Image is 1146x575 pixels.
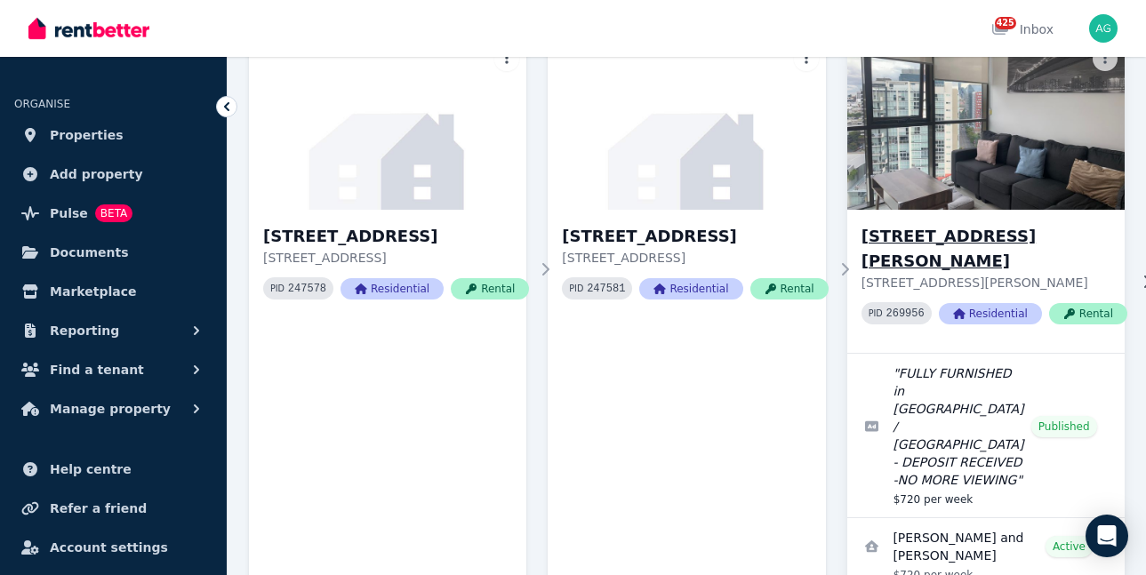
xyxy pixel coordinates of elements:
[862,224,1127,274] h3: [STREET_ADDRESS][PERSON_NAME]
[50,459,132,480] span: Help centre
[14,451,212,487] a: Help centre
[50,242,129,263] span: Documents
[1049,303,1127,324] span: Rental
[50,164,143,185] span: Add property
[50,498,147,519] span: Refer a friend
[28,15,149,42] img: RentBetter
[939,303,1042,324] span: Residential
[14,117,212,153] a: Properties
[14,274,212,309] a: Marketplace
[840,35,1132,214] img: 1409/10 Stratton Street, Newstead
[14,235,212,270] a: Documents
[14,313,212,348] button: Reporting
[991,20,1054,38] div: Inbox
[50,124,124,146] span: Properties
[50,359,144,380] span: Find a tenant
[14,156,212,192] a: Add property
[263,224,529,249] h3: [STREET_ADDRESS]
[288,283,326,295] code: 247578
[14,530,212,565] a: Account settings
[263,249,529,267] p: [STREET_ADDRESS]
[548,39,825,210] img: 12/5 Whiteside Street, North Ryde
[1093,46,1118,71] button: More options
[14,98,70,110] span: ORGANISE
[50,398,171,419] span: Manage property
[14,352,212,387] button: Find a tenant
[50,537,168,558] span: Account settings
[14,196,212,231] a: PulseBETA
[562,249,828,267] p: [STREET_ADDRESS]
[1086,515,1128,557] div: Open Intercom Messenger
[95,204,132,222] span: BETA
[249,39,526,328] a: 101/5 Whiteside Street, North Ryde[STREET_ADDRESS][STREET_ADDRESS]PID 247578ResidentialRental
[995,17,1016,29] span: 425
[341,278,444,299] span: Residential
[886,307,925,320] code: 269956
[50,281,136,302] span: Marketplace
[862,274,1127,291] p: [STREET_ADDRESS][PERSON_NAME]
[14,491,212,526] a: Refer a friend
[847,39,1125,353] a: 1409/10 Stratton Street, Newstead[STREET_ADDRESS][PERSON_NAME][STREET_ADDRESS][PERSON_NAME]PID 26...
[639,278,742,299] span: Residential
[569,284,583,293] small: PID
[548,39,825,328] a: 12/5 Whiteside Street, North Ryde[STREET_ADDRESS][STREET_ADDRESS]PID 247581ResidentialRental
[1089,14,1118,43] img: Barclay
[562,224,828,249] h3: [STREET_ADDRESS]
[14,391,212,427] button: Manage property
[50,320,119,341] span: Reporting
[50,203,88,224] span: Pulse
[587,283,625,295] code: 247581
[451,278,529,299] span: Rental
[869,308,883,318] small: PID
[494,46,519,71] button: More options
[847,354,1125,517] a: Edit listing: FULLY FURNISHED in Newstead / Fortitude Valley - DEPOSIT RECEIVED -NO MORE VIEWING
[249,39,526,210] img: 101/5 Whiteside Street, North Ryde
[794,46,819,71] button: More options
[750,278,829,299] span: Rental
[270,284,284,293] small: PID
